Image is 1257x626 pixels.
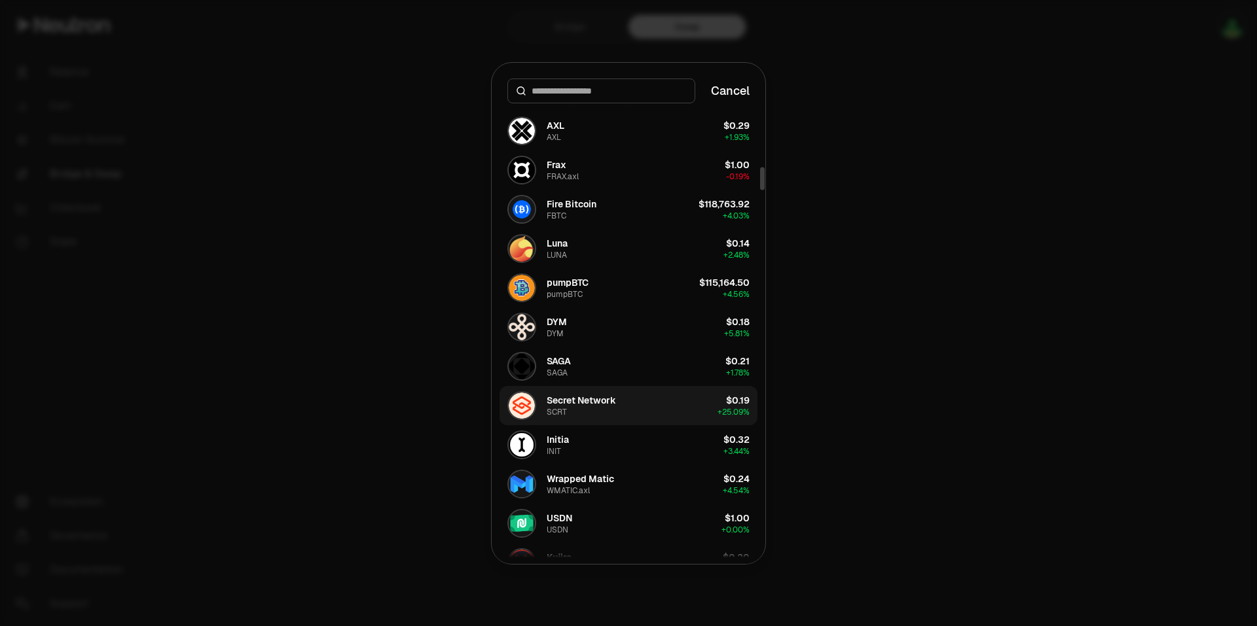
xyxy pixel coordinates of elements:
[547,368,568,378] div: SAGA
[547,250,567,260] div: LUNA
[500,150,757,190] button: FRAX.axl LogoFraxFRAX.axl$1.00-0.19%
[547,171,579,182] div: FRAX.axl
[547,512,572,525] div: USDN
[509,314,535,340] img: DYM Logo
[509,275,535,301] img: pumpBTC Logo
[500,543,757,582] button: KUJI LogoKujira$0.20
[500,111,757,150] button: AXL LogoAXLAXL$0.29+1.93%
[726,315,750,328] div: $0.18
[726,237,750,250] div: $0.14
[509,549,535,576] img: KUJI Logo
[723,119,750,132] div: $0.29
[723,472,750,485] div: $0.24
[725,132,750,143] span: + 1.93%
[547,394,616,407] div: Secret Network
[723,433,750,446] div: $0.32
[509,510,535,536] img: USDN Logo
[699,198,750,211] div: $118,763.92
[725,512,750,525] div: $1.00
[509,471,535,497] img: WMATIC.axl Logo
[547,132,561,143] div: AXL
[724,328,750,339] span: + 5.81%
[500,425,757,464] button: INIT LogoInitiaINIT$0.32+3.44%
[500,229,757,268] button: LUNA LogoLunaLUNA$0.14+2.48%
[547,237,568,250] div: Luna
[723,211,750,221] span: + 4.03%
[723,250,750,260] span: + 2.48%
[547,446,561,457] div: INIT
[547,355,571,368] div: SAGA
[723,446,750,457] span: + 3.44%
[509,353,535,379] img: SAGA Logo
[547,276,589,289] div: pumpBTC
[699,276,750,289] div: $115,164.50
[500,504,757,543] button: USDN LogoUSDNUSDN$1.00+0.00%
[725,355,750,368] div: $0.21
[547,551,572,564] div: Kujira
[547,407,567,417] div: SCRT
[726,171,750,182] span: -0.19%
[509,235,535,262] img: LUNA Logo
[726,394,750,407] div: $0.19
[509,392,535,419] img: SCRT Logo
[711,82,750,100] button: Cancel
[721,525,750,535] span: + 0.00%
[500,464,757,504] button: WMATIC.axl LogoWrapped MaticWMATIC.axl$0.24+4.54%
[547,315,567,328] div: DYM
[547,328,564,339] div: DYM
[547,198,596,211] div: Fire Bitcoin
[509,118,535,144] img: AXL Logo
[500,268,757,307] button: pumpBTC LogopumpBTCpumpBTC$115,164.50+4.56%
[509,157,535,183] img: FRAX.axl Logo
[509,432,535,458] img: INIT Logo
[723,289,750,300] span: + 4.56%
[547,158,566,171] div: Frax
[725,158,750,171] div: $1.00
[500,347,757,386] button: SAGA LogoSAGASAGA$0.21+1.78%
[547,289,583,300] div: pumpBTC
[500,307,757,347] button: DYM LogoDYMDYM$0.18+5.81%
[500,190,757,229] button: FBTC LogoFire BitcoinFBTC$118,763.92+4.03%
[547,472,614,485] div: Wrapped Matic
[726,368,750,378] span: + 1.78%
[547,433,569,446] div: Initia
[500,386,757,425] button: SCRT LogoSecret NetworkSCRT$0.19+25.09%
[509,196,535,222] img: FBTC Logo
[723,551,750,564] div: $0.20
[547,211,566,221] div: FBTC
[547,485,590,496] div: WMATIC.axl
[723,485,750,496] span: + 4.54%
[547,119,564,132] div: AXL
[718,407,750,417] span: + 25.09%
[547,525,568,535] div: USDN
